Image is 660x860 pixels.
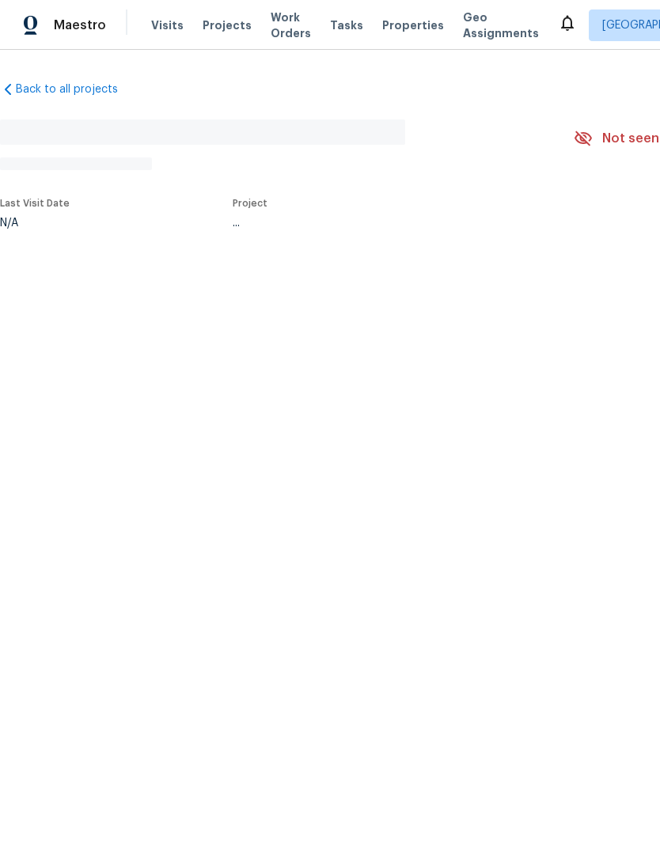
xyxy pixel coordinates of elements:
[382,17,444,33] span: Properties
[330,20,363,31] span: Tasks
[203,17,252,33] span: Projects
[271,9,311,41] span: Work Orders
[54,17,106,33] span: Maestro
[151,17,184,33] span: Visits
[233,199,267,208] span: Project
[233,218,537,229] div: ...
[463,9,539,41] span: Geo Assignments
